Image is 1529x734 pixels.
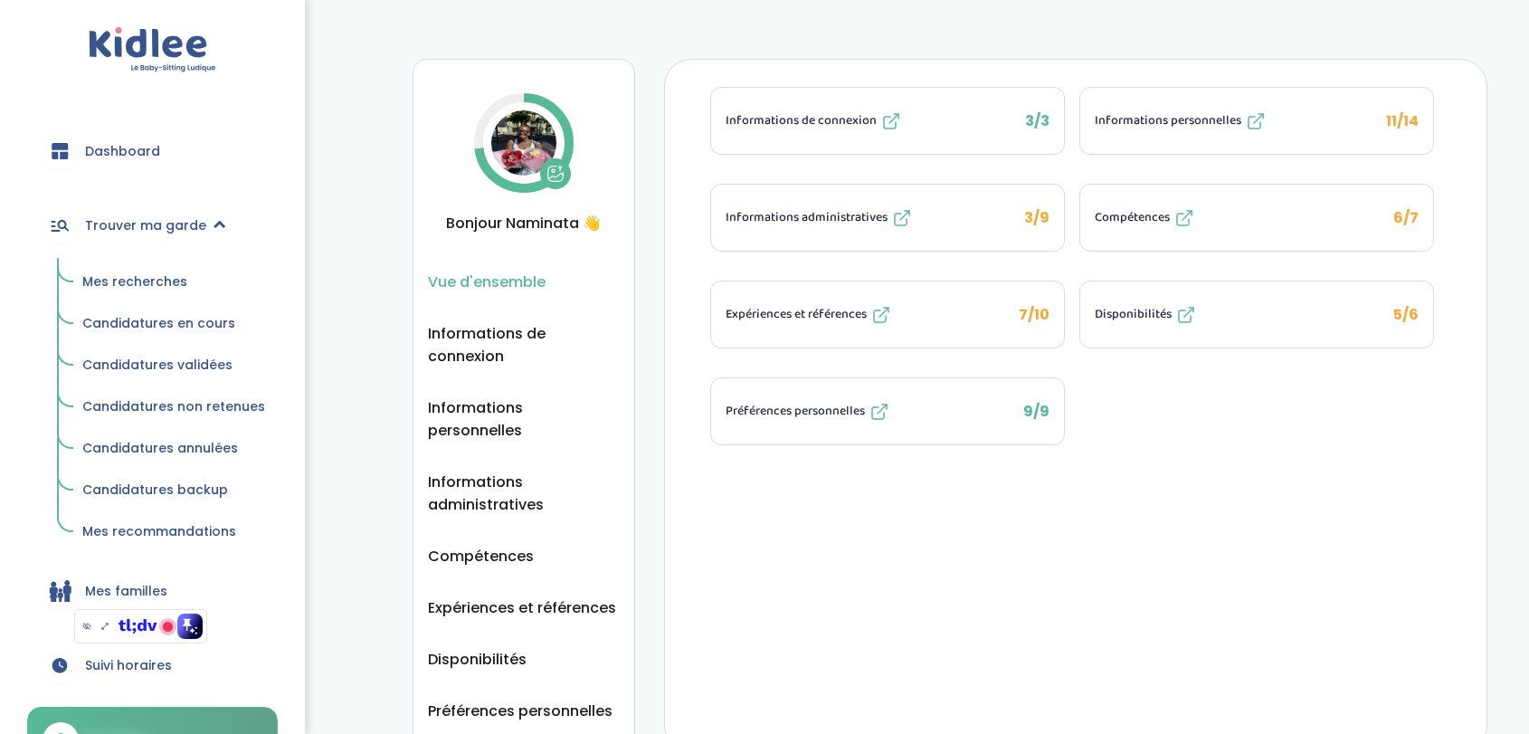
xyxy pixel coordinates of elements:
li: 7/10 [710,281,1065,348]
span: Mes recommandations [82,522,236,540]
span: 11/14 [1386,110,1419,131]
span: Trouver ma garde [85,216,206,235]
button: Informations de connexion 3/3 [711,88,1064,154]
span: Préférences personnelles [726,402,865,421]
button: Informations personnelles 11/14 [1080,88,1433,154]
span: 9/9 [1023,401,1049,422]
button: Préférences personnelles [428,700,613,722]
span: Candidatures backup [82,481,228,499]
img: logo.svg [89,27,216,73]
button: Compétences 6/7 [1080,185,1433,251]
button: Expériences et références [428,596,616,619]
li: 6/7 [1079,184,1434,252]
span: Informations administratives [726,208,888,227]
button: Compétences [428,545,534,567]
button: Vue d'ensemble [428,271,546,293]
span: Mes familles [85,582,167,601]
span: Informations de connexion [726,111,877,130]
a: Candidatures validées [70,348,278,383]
span: 3/3 [1025,110,1049,131]
span: Candidatures en cours [82,314,235,332]
button: Informations personnelles [428,396,620,442]
button: Informations administratives [428,471,620,516]
button: Disponibilités 5/6 [1080,281,1433,348]
span: Dashboard [85,142,160,161]
li: 9/9 [710,377,1065,445]
span: 6/7 [1393,207,1419,228]
a: Suivi horaires [27,633,278,698]
li: 11/14 [1079,87,1434,155]
span: Disponibilités [1095,305,1172,324]
span: Candidatures annulées [82,439,238,457]
span: Bonjour Naminata 👋 [428,212,620,234]
a: Candidatures backup [70,473,278,508]
span: Candidatures non retenues [82,397,265,415]
span: 3/9 [1024,207,1049,228]
a: Mes familles [27,558,278,624]
a: Candidatures en cours [70,307,278,341]
span: Candidatures validées [82,356,233,374]
span: Expériences et références [726,305,867,324]
a: Mes recommandations [70,515,278,549]
li: 5/6 [1079,281,1434,348]
a: Mes recherches [70,265,278,300]
button: Informations de connexion [428,322,620,367]
a: Trouver ma garde [27,193,278,258]
li: 3/3 [710,87,1065,155]
span: Mes recherches [82,272,187,291]
a: Candidatures non retenues [70,390,278,424]
button: Informations administratives 3/9 [711,185,1064,251]
span: Informations personnelles [1095,111,1241,130]
button: Préférences personnelles 9/9 [711,378,1064,444]
img: Avatar [491,110,556,176]
button: Expériences et références 7/10 [711,281,1064,348]
span: 5/6 [1393,304,1419,325]
span: Suivi horaires [85,656,172,675]
button: Disponibilités [428,648,527,671]
span: Compétences [1095,208,1170,227]
li: 3/9 [710,184,1065,252]
span: 7/10 [1019,304,1049,325]
a: Dashboard [27,119,278,184]
a: Candidatures annulées [70,432,278,466]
